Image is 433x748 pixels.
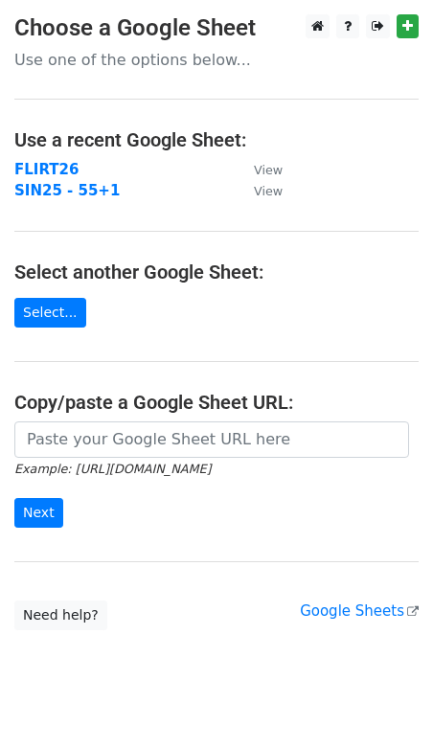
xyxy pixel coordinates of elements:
[300,602,419,620] a: Google Sheets
[14,601,107,630] a: Need help?
[235,182,283,199] a: View
[14,462,211,476] small: Example: [URL][DOMAIN_NAME]
[14,128,419,151] h4: Use a recent Google Sheet:
[14,498,63,528] input: Next
[14,421,409,458] input: Paste your Google Sheet URL here
[254,184,283,198] small: View
[14,50,419,70] p: Use one of the options below...
[14,298,86,328] a: Select...
[14,14,419,42] h3: Choose a Google Sheet
[14,391,419,414] h4: Copy/paste a Google Sheet URL:
[14,161,79,178] a: FLIRT26
[235,161,283,178] a: View
[254,163,283,177] small: View
[14,261,419,283] h4: Select another Google Sheet:
[14,182,120,199] a: SIN25 - 55+1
